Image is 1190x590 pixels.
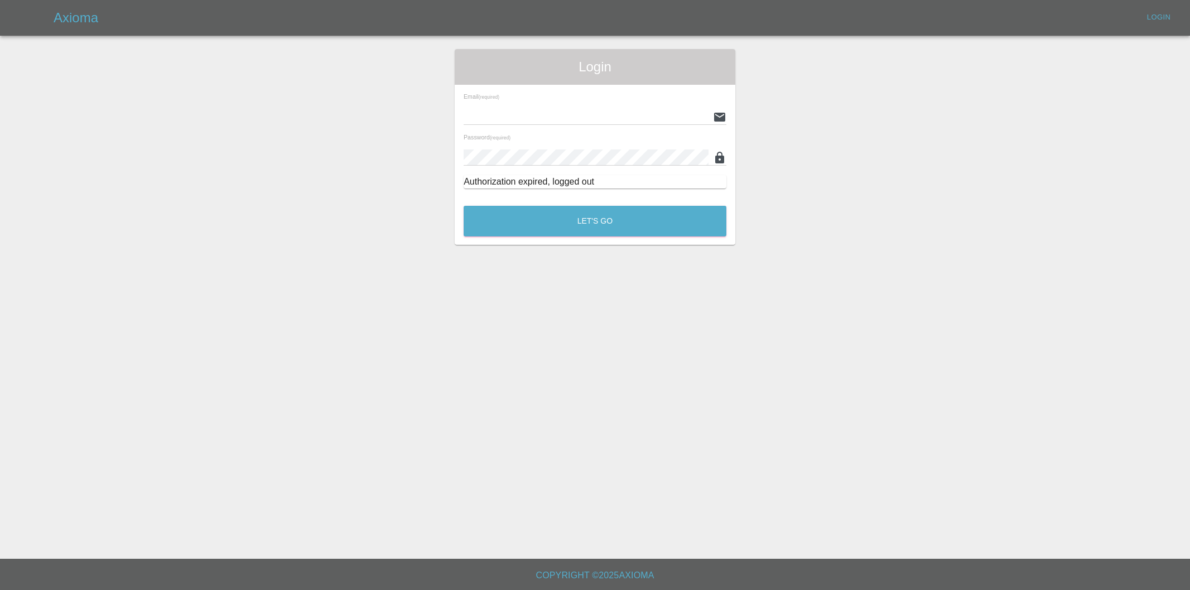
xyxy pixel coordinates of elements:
[490,136,510,141] small: (required)
[9,568,1181,583] h6: Copyright © 2025 Axioma
[464,175,726,188] div: Authorization expired, logged out
[54,9,98,27] h5: Axioma
[1141,9,1177,26] a: Login
[464,93,499,100] span: Email
[464,206,726,236] button: Let's Go
[464,58,726,76] span: Login
[464,134,510,141] span: Password
[479,95,499,100] small: (required)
